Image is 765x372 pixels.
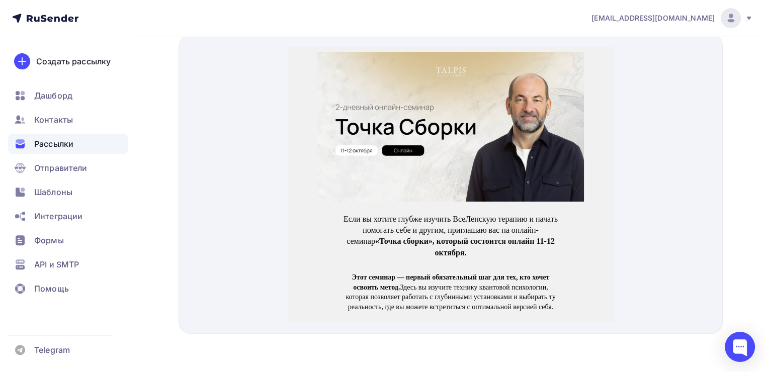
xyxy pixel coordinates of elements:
[8,158,128,178] a: Отправители
[591,13,715,23] span: [EMAIL_ADDRESS][DOMAIN_NAME]
[88,190,267,210] strong: «Точка сборки», который состоится онлайн 11-12 октября.
[36,55,111,67] div: Создать рассылку
[55,226,271,265] p: Здесь вы изучите технику квантовой психологии, которая позволяет работать с глубинными установкам...
[34,344,70,356] span: Telegram
[591,8,753,28] a: [EMAIL_ADDRESS][DOMAIN_NAME]
[8,110,128,130] a: Контакты
[34,89,72,102] span: Дашборд
[34,162,88,174] span: Отправители
[8,230,128,250] a: Формы
[34,258,79,270] span: API и SMTP
[34,210,82,222] span: Интеграции
[55,167,271,212] p: Если вы хотите глубже изучить ВсеЛенскую терапию и начать помогать себе и другим, приглашаю вас н...
[34,283,69,295] span: Помощь
[8,134,128,154] a: Рассылки
[8,182,128,202] a: Шаблоны
[8,85,128,106] a: Дашборд
[34,114,73,126] span: Контакты
[64,227,262,244] strong: Этот семинар — первый обязательный шаг для тех, кто хочет освоить метод.
[34,138,73,150] span: Рассылки
[34,186,72,198] span: Шаблоны
[34,234,64,246] span: Формы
